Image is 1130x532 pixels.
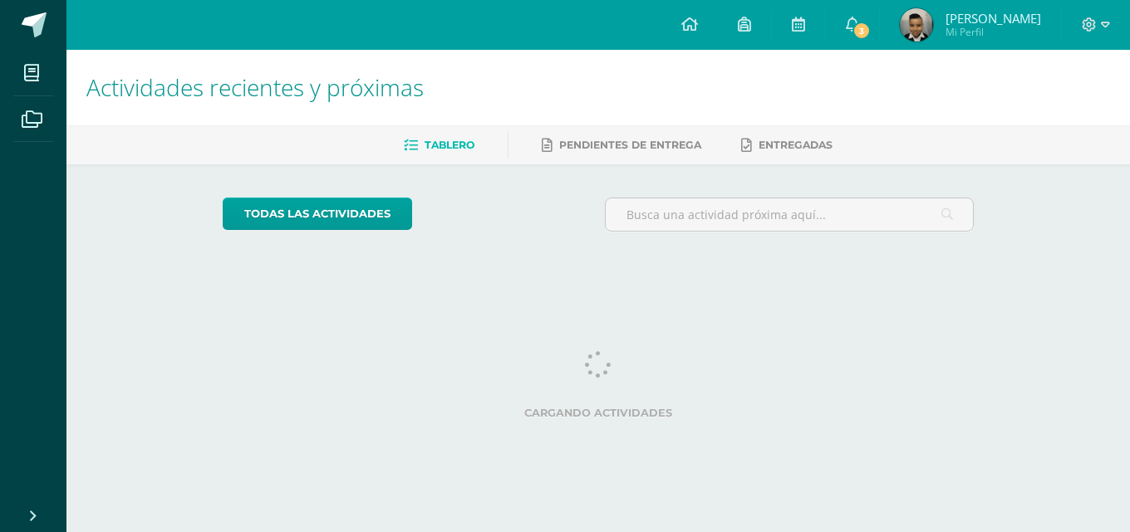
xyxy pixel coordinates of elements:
[900,8,933,41] img: a08e2d5dd46b7f53e439283051b2a3c3.png
[946,10,1041,27] span: [PERSON_NAME]
[86,71,424,103] span: Actividades recientes y próximas
[404,132,474,159] a: Tablero
[606,198,974,231] input: Busca una actividad próxima aquí...
[741,132,833,159] a: Entregadas
[223,407,975,419] label: Cargando actividades
[946,25,1041,39] span: Mi Perfil
[559,139,701,151] span: Pendientes de entrega
[223,198,412,230] a: todas las Actividades
[425,139,474,151] span: Tablero
[759,139,833,151] span: Entregadas
[852,22,871,40] span: 3
[542,132,701,159] a: Pendientes de entrega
